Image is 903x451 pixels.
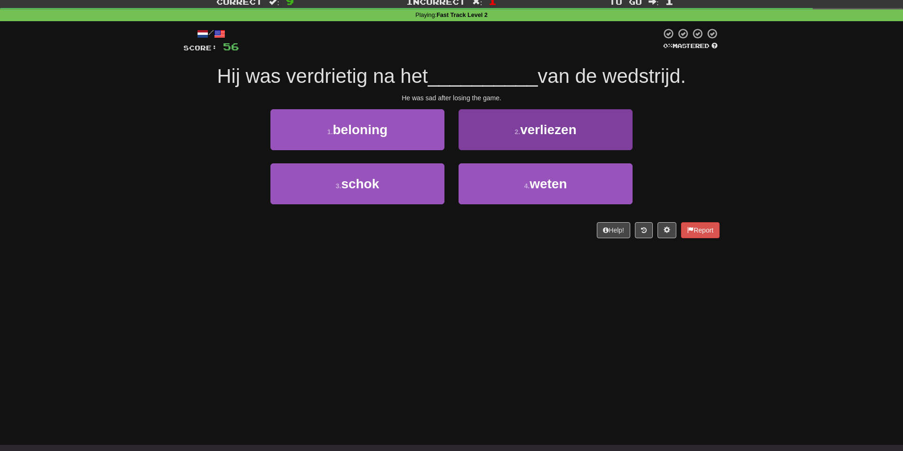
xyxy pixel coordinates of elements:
button: 1.beloning [270,109,444,150]
button: 3.schok [270,163,444,204]
span: Score: [183,44,217,52]
button: 2.verliezen [459,109,633,150]
small: 4 . [524,182,530,190]
small: 1 . [327,128,333,136]
div: Mastered [661,42,720,50]
span: __________ [428,65,538,87]
span: weten [530,177,567,191]
span: van de wedstrijd. [538,65,686,87]
span: verliezen [520,122,577,137]
strong: Fast Track Level 2 [436,12,488,18]
span: 0 % [663,42,673,49]
button: Round history (alt+y) [635,222,653,238]
span: Hij was verdrietig na het [217,65,428,87]
small: 2 . [515,128,520,136]
span: 56 [223,40,239,52]
span: schok [341,177,379,191]
button: Report [681,222,720,238]
button: 4.weten [459,163,633,204]
div: / [183,28,239,40]
button: Help! [597,222,630,238]
small: 3 . [336,182,341,190]
span: beloning [333,122,388,137]
div: He was sad after losing the game. [183,93,720,103]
